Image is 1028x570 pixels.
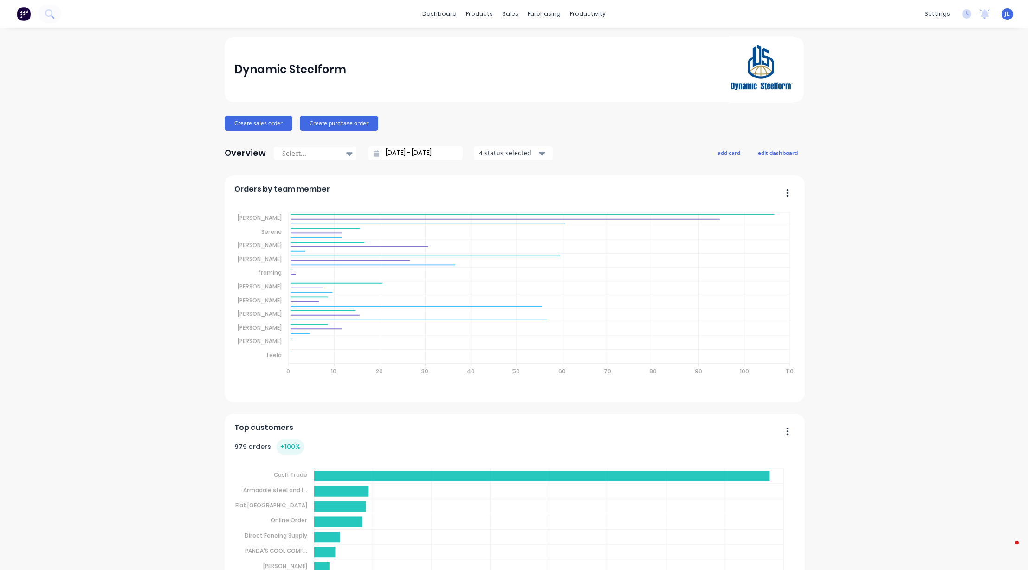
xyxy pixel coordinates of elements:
[238,324,282,332] tspan: [PERSON_NAME]
[238,337,282,345] tspan: [PERSON_NAME]
[238,241,282,249] tspan: [PERSON_NAME]
[418,7,461,21] a: dashboard
[996,538,1019,561] iframe: Intercom live chat
[234,422,293,433] span: Top customers
[512,367,520,375] tspan: 50
[467,367,475,375] tspan: 40
[238,310,282,318] tspan: [PERSON_NAME]
[213,501,307,509] tspan: Granny Flat [GEOGRAPHIC_DATA]
[234,184,330,195] span: Orders by team member
[243,486,307,494] tspan: Armadale steel and I...
[238,296,282,304] tspan: [PERSON_NAME]
[267,351,282,359] tspan: Leela
[523,7,565,21] div: purchasing
[461,7,498,21] div: products
[786,367,794,375] tspan: 110
[238,214,282,222] tspan: [PERSON_NAME]
[498,7,523,21] div: sales
[245,532,307,539] tspan: Direct Fencing Supply
[225,144,266,162] div: Overview
[286,367,290,375] tspan: 0
[479,148,537,158] div: 4 status selected
[238,255,282,263] tspan: [PERSON_NAME]
[740,367,749,375] tspan: 100
[1005,10,1010,18] span: JL
[376,367,383,375] tspan: 20
[752,147,804,159] button: edit dashboard
[234,439,304,455] div: 979 orders
[258,269,282,276] tspan: framing
[695,367,703,375] tspan: 90
[421,367,428,375] tspan: 30
[263,562,307,570] tspan: [PERSON_NAME]
[271,516,307,524] tspan: Online Order
[17,7,31,21] img: Factory
[245,547,307,555] tspan: PANDA'S COOL COMF...
[565,7,610,21] div: productivity
[225,116,292,131] button: Create sales order
[920,7,955,21] div: settings
[649,367,657,375] tspan: 80
[711,147,746,159] button: add card
[474,146,553,160] button: 4 status selected
[558,367,566,375] tspan: 60
[261,228,282,236] tspan: Serene
[274,471,307,479] tspan: Cash Trade
[331,367,336,375] tspan: 10
[300,116,378,131] button: Create purchase order
[238,282,282,290] tspan: [PERSON_NAME]
[604,367,611,375] tspan: 70
[277,439,304,455] div: + 100 %
[729,36,794,103] img: Dynamic Steelform
[234,60,346,79] div: Dynamic Steelform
